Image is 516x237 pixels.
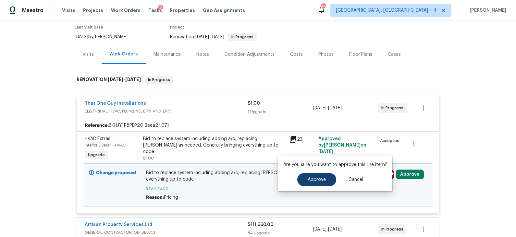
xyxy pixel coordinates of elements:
div: Condition Adjustments [225,51,275,58]
button: Cancel [338,173,374,186]
div: Work Orders [109,51,138,57]
div: 68 [321,4,326,10]
button: Approve [297,173,336,186]
span: Maestro [22,7,43,14]
span: [DATE] [328,106,342,110]
span: Approve [308,177,326,182]
span: Project [170,25,184,29]
div: 23 [289,136,314,143]
a: Artisan Property Services Ltd [85,222,152,227]
a: That One Guy Installations [85,101,146,106]
div: 1 Upgrade [248,109,313,115]
span: Upgrade [85,152,107,158]
span: $19,476.00 [146,185,370,192]
span: In Progress [229,35,256,39]
span: Tasks [148,8,162,13]
div: Costs [290,51,303,58]
span: [DATE] [211,35,224,39]
span: [DATE] [313,227,326,231]
span: Accepted [380,137,402,144]
span: Work Orders [111,7,141,14]
div: Visits [82,51,94,58]
span: - [195,35,224,39]
b: Reference: [85,122,109,129]
div: Floor Plans [349,51,372,58]
div: Cases [388,51,401,58]
span: - [313,105,342,111]
span: Reason: [146,195,164,200]
span: $1.00 [143,156,154,160]
span: Pricing [164,195,178,200]
div: Maintenance [154,51,181,58]
span: [DATE] [125,77,141,82]
span: [DATE] [108,77,123,82]
div: Notes [196,51,209,58]
span: Properties [170,7,195,14]
div: Bid to replace system including adding a/c, replacing [PERSON_NAME] as needed. Generally bringing... [143,136,285,155]
span: Approved by [PERSON_NAME] on [318,136,366,154]
span: $111,660.00 [248,222,274,227]
span: GENERAL_CONTRACTOR, OD_SELECT [85,229,248,236]
div: 84 Upgrade [248,230,313,236]
span: [DATE] [75,35,88,39]
span: ELECTRICAL, HVAC, PLUMBING, BRN_AND_LRR [85,108,248,114]
div: by [PERSON_NAME] [75,33,135,41]
span: Geo Assignments [203,7,245,14]
span: Visits [62,7,75,14]
button: Approve [396,170,424,179]
span: - [313,226,342,232]
span: [DATE] [328,227,342,231]
span: - [108,77,141,82]
span: Interior Overall - HVAC [85,143,126,147]
span: In Progress [381,105,406,111]
span: $1.00 [248,101,260,106]
div: 2 [158,5,163,11]
span: In Progress [381,226,406,232]
div: 6KHJY1P8PEP2C-3eea24071 [77,120,439,131]
b: Change proposed [96,171,136,175]
span: Last Visit Date [75,25,103,29]
span: [PERSON_NAME] [467,7,506,14]
span: [GEOGRAPHIC_DATA], [GEOGRAPHIC_DATA] + 4 [336,7,436,14]
span: In Progress [145,77,173,83]
span: Bid to replace system including adding a/c, replacing [PERSON_NAME] as needed. Generally bringing... [146,170,370,183]
h6: RENOVATION [77,76,141,84]
span: [DATE] [195,35,209,39]
span: Renovation [170,35,257,39]
p: Are you sure you want to approve this line item? [283,161,387,168]
span: [DATE] [313,106,326,110]
div: RENOVATION [DATE]-[DATE]In Progress [75,69,441,90]
div: Photos [318,51,334,58]
span: Projects [83,7,103,14]
span: HVAC Extras [85,136,110,141]
span: Cancel [349,177,363,182]
span: [DATE] [318,149,333,154]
